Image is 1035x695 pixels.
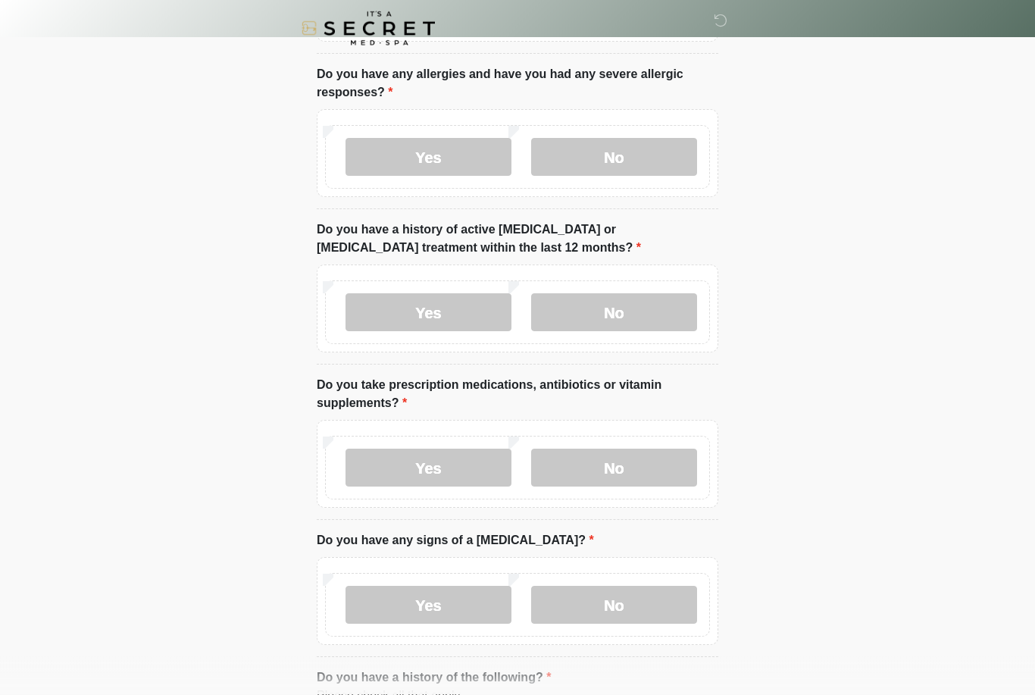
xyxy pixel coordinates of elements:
[317,377,718,413] label: Do you take prescription medications, antibiotics or vitamin supplements?
[346,449,511,487] label: Yes
[346,587,511,625] label: Yes
[317,221,718,258] label: Do you have a history of active [MEDICAL_DATA] or [MEDICAL_DATA] treatment within the last 12 mon...
[346,139,511,177] label: Yes
[317,532,594,550] label: Do you have any signs of a [MEDICAL_DATA]?
[346,294,511,332] label: Yes
[317,669,551,687] label: Do you have a history of the following?
[531,139,697,177] label: No
[531,449,697,487] label: No
[531,294,697,332] label: No
[531,587,697,625] label: No
[317,66,718,102] label: Do you have any allergies and have you had any severe allergic responses?
[302,11,435,45] img: It's A Secret Med Spa Logo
